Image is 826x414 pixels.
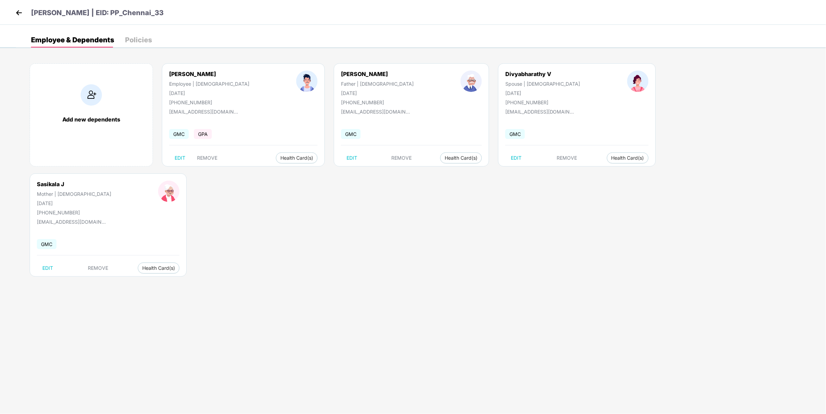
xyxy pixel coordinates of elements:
[169,90,249,96] div: [DATE]
[386,152,417,163] button: REMOVE
[194,129,212,139] span: GPA
[505,90,580,96] div: [DATE]
[347,155,357,161] span: EDIT
[341,81,414,87] div: Father | [DEMOGRAPHIC_DATA]
[341,90,414,96] div: [DATE]
[169,99,249,105] div: [PHONE_NUMBER]
[169,152,191,163] button: EDIT
[391,155,412,161] span: REMOVE
[42,265,53,271] span: EDIT
[505,152,527,163] button: EDIT
[551,152,583,163] button: REMOVE
[14,8,24,18] img: back
[37,219,106,225] div: [EMAIL_ADDRESS][DOMAIN_NAME]
[37,210,111,215] div: [PHONE_NUMBER]
[505,129,525,139] span: GMC
[37,263,59,274] button: EDIT
[197,155,217,161] span: REMOVE
[169,129,189,139] span: GMC
[341,152,363,163] button: EDIT
[341,99,414,105] div: [PHONE_NUMBER]
[296,71,318,92] img: profileImage
[557,155,577,161] span: REMOVE
[37,116,146,123] div: Add new dependents
[37,239,56,249] span: GMC
[125,36,152,43] div: Policies
[37,200,111,206] div: [DATE]
[505,81,580,87] div: Spouse | [DEMOGRAPHIC_DATA]
[341,129,361,139] span: GMC
[37,181,111,188] div: Sasikala J
[627,71,649,92] img: profileImage
[440,152,482,163] button: Health Card(s)
[511,155,522,161] span: EDIT
[31,36,114,43] div: Employee & Dependents
[169,109,238,115] div: [EMAIL_ADDRESS][DOMAIN_NAME]
[31,8,164,18] p: [PERSON_NAME] | EID: PP_Chennai_33
[461,71,482,92] img: profileImage
[607,152,649,163] button: Health Card(s)
[280,156,313,160] span: Health Card(s)
[37,191,111,197] div: Mother | [DEMOGRAPHIC_DATA]
[169,81,249,87] div: Employee | [DEMOGRAPHIC_DATA]
[88,265,109,271] span: REMOVE
[192,152,223,163] button: REMOVE
[175,155,185,161] span: EDIT
[611,156,644,160] span: Health Card(s)
[341,109,410,115] div: [EMAIL_ADDRESS][DOMAIN_NAME]
[505,109,574,115] div: [EMAIL_ADDRESS][DOMAIN_NAME]
[138,263,179,274] button: Health Card(s)
[158,181,179,202] img: profileImage
[276,152,318,163] button: Health Card(s)
[445,156,477,160] span: Health Card(s)
[169,71,249,77] div: [PERSON_NAME]
[341,71,414,77] div: [PERSON_NAME]
[142,266,175,270] span: Health Card(s)
[83,263,114,274] button: REMOVE
[505,71,580,77] div: Divyabharathy V
[81,84,102,106] img: addIcon
[505,99,580,105] div: [PHONE_NUMBER]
